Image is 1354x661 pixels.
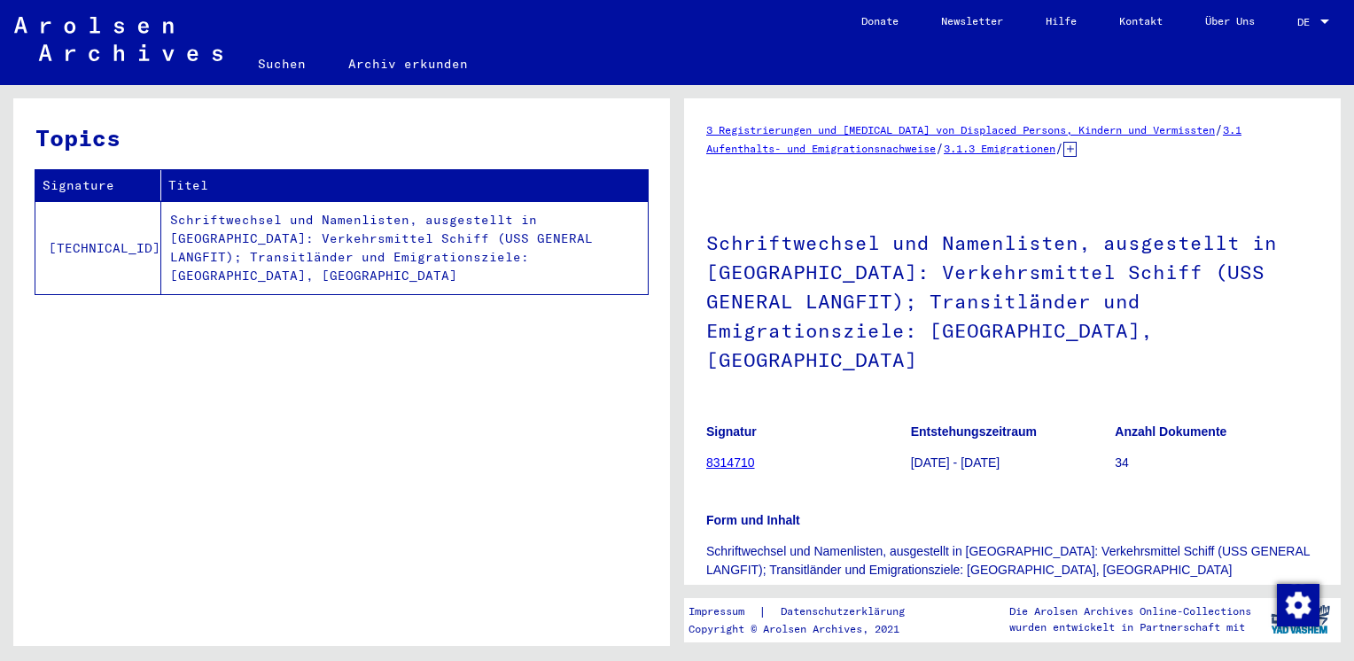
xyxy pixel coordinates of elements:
[35,170,161,201] th: Signature
[936,140,944,156] span: /
[1215,121,1223,137] span: /
[706,513,800,527] b: Form und Inhalt
[1115,424,1226,439] b: Anzahl Dokumente
[944,142,1055,155] a: 3.1.3 Emigrationen
[689,603,926,621] div: |
[911,424,1037,439] b: Entstehungszeitraum
[35,121,647,155] h3: Topics
[706,123,1215,136] a: 3 Registrierungen und [MEDICAL_DATA] von Displaced Persons, Kindern und Vermissten
[1115,454,1319,472] p: 34
[706,542,1319,579] p: Schriftwechsel und Namenlisten, ausgestellt in [GEOGRAPHIC_DATA]: Verkehrsmittel Schiff (USS GENE...
[1009,619,1251,635] p: wurden entwickelt in Partnerschaft mit
[327,43,489,85] a: Archiv erkunden
[161,201,648,294] td: Schriftwechsel und Namenlisten, ausgestellt in [GEOGRAPHIC_DATA]: Verkehrsmittel Schiff (USS GENE...
[911,454,1115,472] p: [DATE] - [DATE]
[1055,140,1063,156] span: /
[689,621,926,637] p: Copyright © Arolsen Archives, 2021
[161,170,648,201] th: Titel
[689,603,759,621] a: Impressum
[1297,16,1317,28] span: DE
[35,201,161,294] td: [TECHNICAL_ID]
[706,424,757,439] b: Signatur
[237,43,327,85] a: Suchen
[706,202,1319,397] h1: Schriftwechsel und Namenlisten, ausgestellt in [GEOGRAPHIC_DATA]: Verkehrsmittel Schiff (USS GENE...
[706,455,755,470] a: 8314710
[1277,584,1319,626] img: Zustimmung ändern
[766,603,926,621] a: Datenschutzerklärung
[1009,603,1251,619] p: Die Arolsen Archives Online-Collections
[14,17,222,61] img: Arolsen_neg.svg
[1267,597,1334,642] img: yv_logo.png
